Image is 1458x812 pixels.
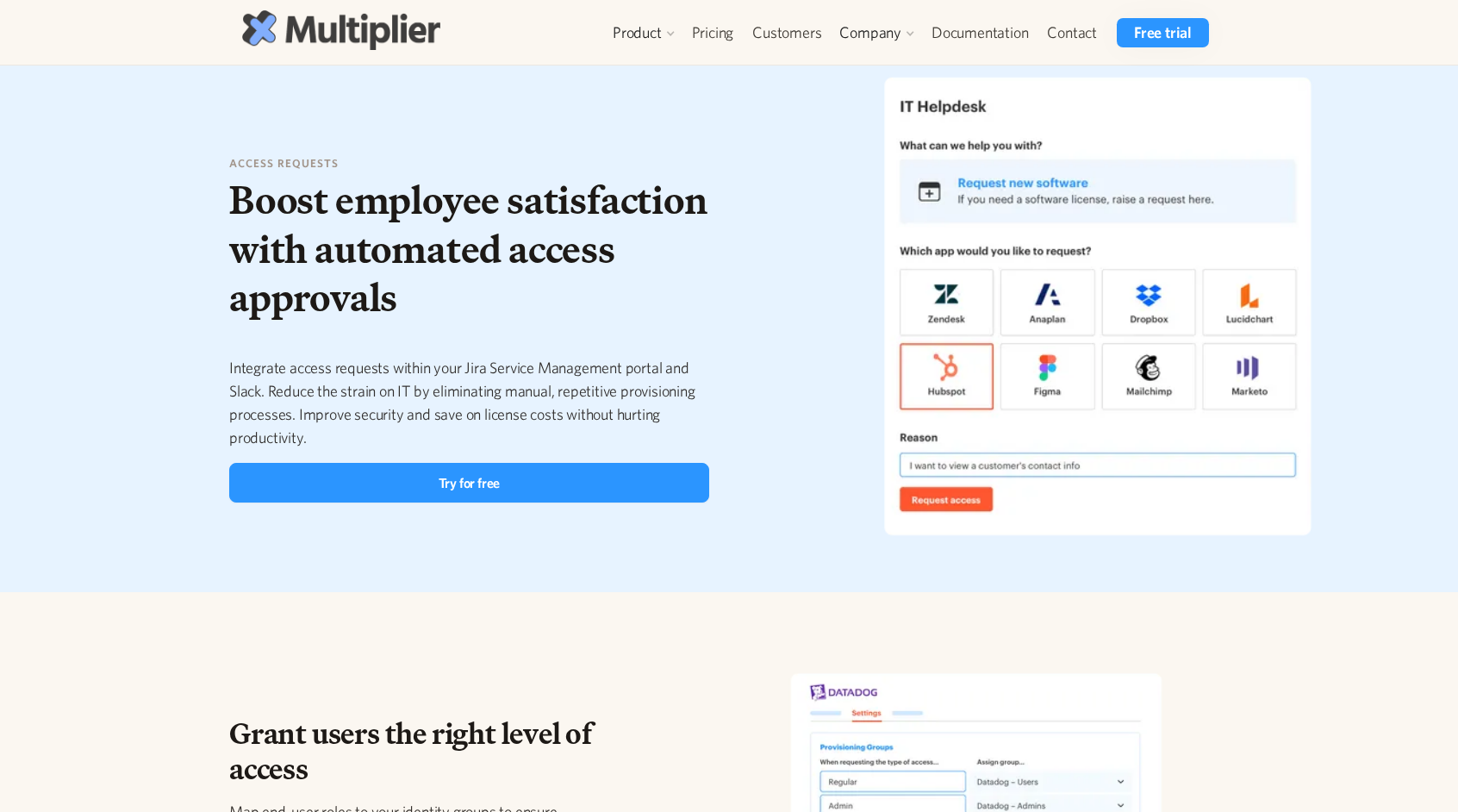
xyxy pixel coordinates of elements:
[229,176,709,322] h1: Boost employee satisfaction with automated access approvals
[682,18,744,47] a: Pricing
[613,22,662,43] div: Product
[604,18,682,47] div: Product
[229,356,709,449] p: Integrate access requests within your Jira Service Management portal and Slack. Reduce the strain...
[229,710,592,791] span: Grant users the right level of access
[821,54,1374,558] img: Desktop and Mobile illustration
[922,18,1037,47] a: Documentation
[743,18,831,47] a: Customers
[229,155,709,172] h6: access requests
[229,463,709,503] a: Try for free
[839,22,901,43] div: Company
[1117,18,1209,47] a: Free trial
[831,18,922,47] div: Company
[1037,18,1106,47] a: Contact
